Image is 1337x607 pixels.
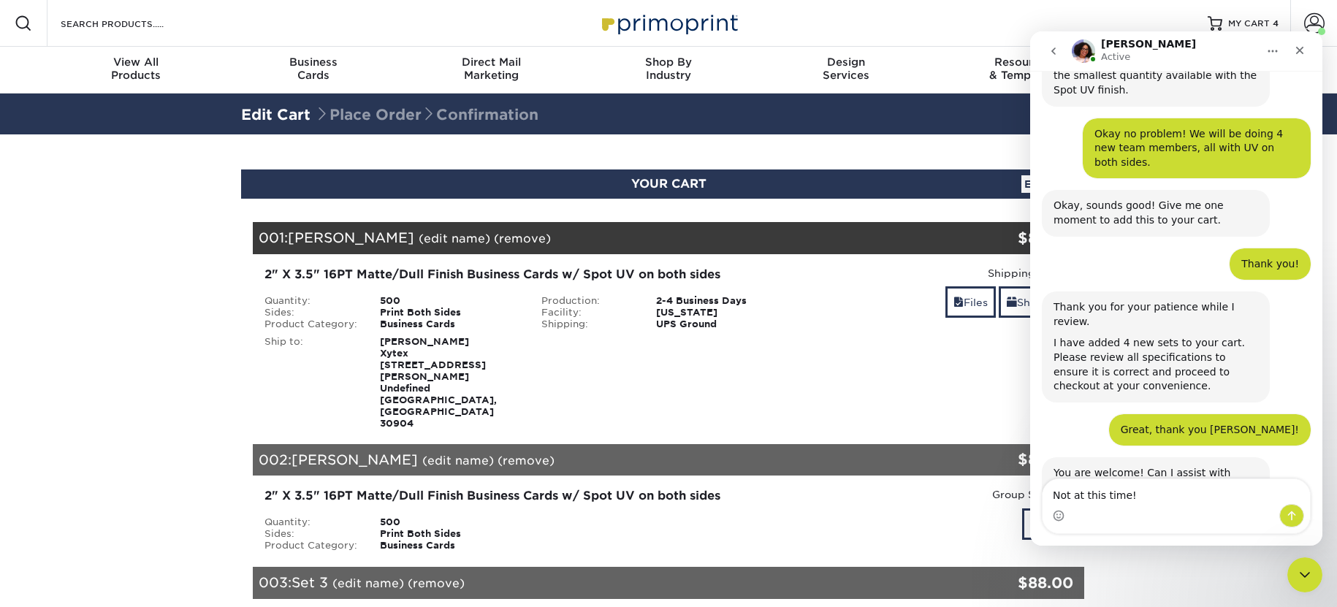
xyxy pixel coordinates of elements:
a: Direct MailMarketing [403,47,580,93]
div: 002: [253,444,945,476]
div: Quantity: [254,516,369,528]
span: Resources [934,56,1112,69]
a: Shop ByIndustry [580,47,758,93]
a: Edit Cart [241,106,311,123]
div: 001: [253,222,945,254]
div: Marketing [403,56,580,82]
div: Products [47,56,225,82]
div: $88.00 [945,572,1073,594]
iframe: Intercom live chat [1287,557,1322,592]
span: Direct Mail [403,56,580,69]
div: Shipping: [818,266,1073,280]
span: shipping [1007,297,1017,308]
div: Facility: [530,307,646,318]
span: MY CART [1228,18,1270,30]
iframe: Intercom live chat [1030,31,1322,546]
div: Product Category: [254,318,369,330]
a: (remove) [408,576,465,590]
span: Set 3 [292,574,328,590]
span: Place Order Confirmation [315,106,538,123]
div: Group Shipped [818,487,1073,502]
strong: [PERSON_NAME] Xytex [STREET_ADDRESS][PERSON_NAME] Undefined [GEOGRAPHIC_DATA], [GEOGRAPHIC_DATA] ... [380,336,497,429]
div: Sides: [254,307,369,318]
span: [PERSON_NAME] [292,451,418,467]
a: Resources& Templates [934,47,1112,93]
input: SEARCH PRODUCTS..... [59,15,202,32]
div: Shipping: [530,318,646,330]
div: $88.00 [945,448,1073,470]
a: (edit name) [332,576,404,590]
span: 4 [1273,18,1279,28]
a: (remove) [494,232,551,245]
a: (remove) [498,454,555,467]
div: 500 [369,295,530,307]
div: & Templates [934,56,1112,82]
div: Business Cards [369,318,530,330]
div: Quantity: [254,295,369,307]
div: Sides: [254,528,369,540]
span: [PERSON_NAME] [288,229,414,245]
div: [US_STATE] [645,307,807,318]
div: Ship to: [254,336,369,430]
div: 2" X 3.5" 16PT Matte/Dull Finish Business Cards w/ Spot UV on both sides [264,266,796,283]
div: Production: [530,295,646,307]
a: Files [1022,508,1073,540]
a: DesignServices [757,47,934,93]
a: BusinessCards [225,47,403,93]
div: Print Both Sides [369,528,530,540]
div: Business Cards [369,540,530,551]
a: Shipping [999,286,1073,318]
span: Business [225,56,403,69]
div: 003: [253,567,945,599]
a: Empty Cart [1021,175,1089,193]
div: Industry [580,56,758,82]
a: (edit name) [419,232,490,245]
span: Shop By [580,56,758,69]
img: Primoprint [595,7,742,39]
span: Design [757,56,934,69]
div: Product Category: [254,540,369,551]
div: 2-4 Business Days [645,295,807,307]
div: $88.00 [945,227,1073,249]
span: View All [47,56,225,69]
a: Files [945,286,996,318]
div: Services [757,56,934,82]
div: 500 [369,516,530,528]
span: files [953,297,964,308]
div: UPS Ground [645,318,807,330]
a: View AllProducts [47,47,225,93]
div: Print Both Sides [369,307,530,318]
div: 2" X 3.5" 16PT Matte/Dull Finish Business Cards w/ Spot UV on both sides [264,487,796,505]
div: Cards [225,56,403,82]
